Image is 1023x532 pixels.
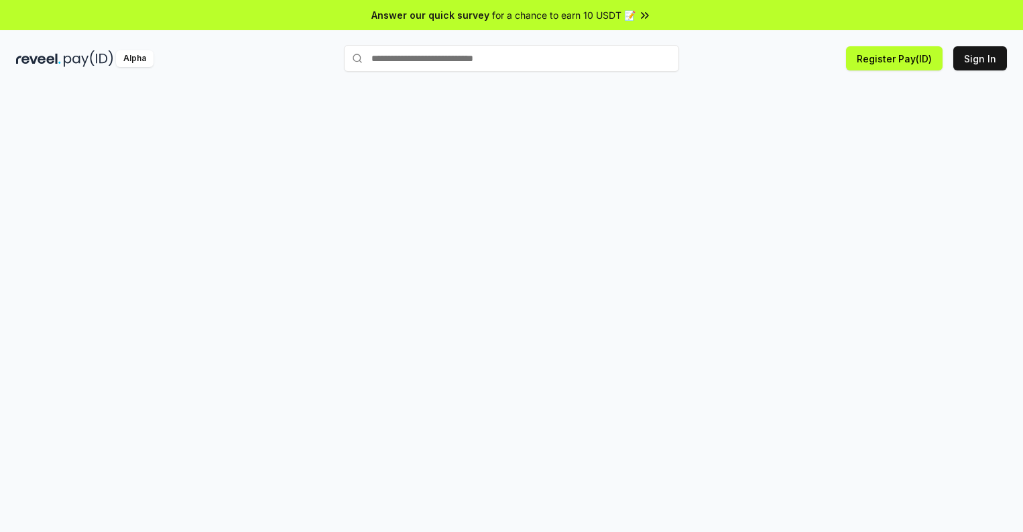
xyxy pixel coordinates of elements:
[371,8,489,22] span: Answer our quick survey
[64,50,113,67] img: pay_id
[116,50,154,67] div: Alpha
[846,46,943,70] button: Register Pay(ID)
[953,46,1007,70] button: Sign In
[492,8,636,22] span: for a chance to earn 10 USDT 📝
[16,50,61,67] img: reveel_dark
